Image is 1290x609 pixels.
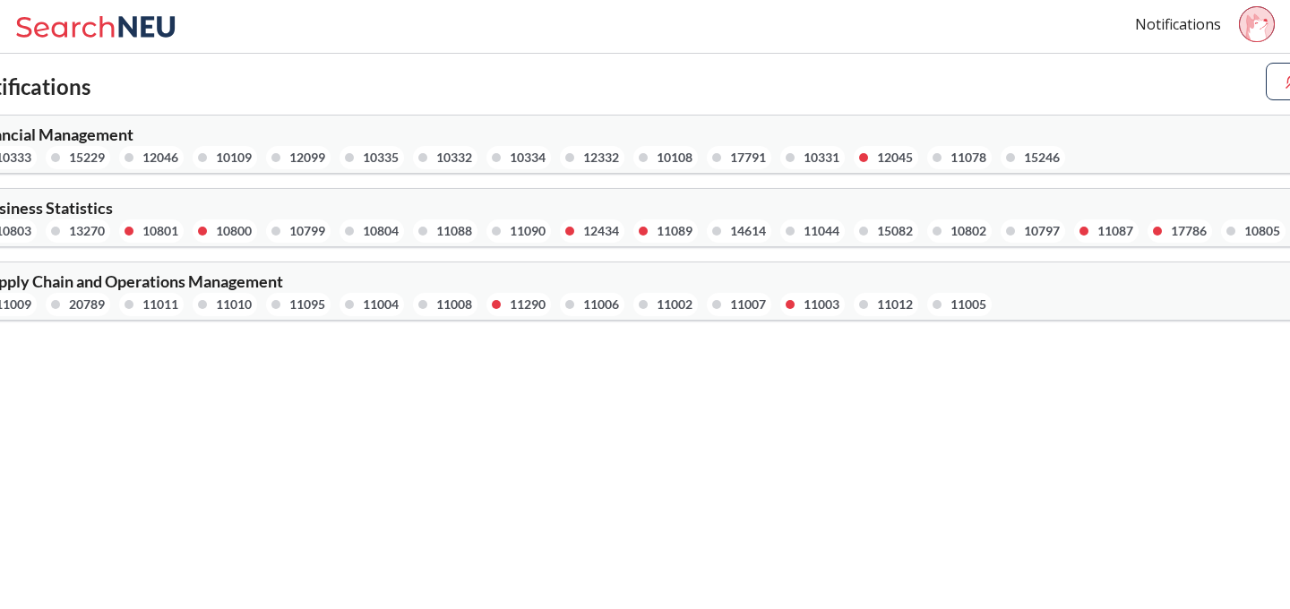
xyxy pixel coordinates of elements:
[730,221,766,241] div: 14614
[804,295,839,314] div: 11003
[950,148,986,167] div: 11078
[877,221,913,241] div: 15082
[730,295,766,314] div: 11007
[436,148,472,167] div: 10332
[510,221,546,241] div: 11090
[1171,221,1207,241] div: 17786
[804,148,839,167] div: 10331
[69,221,105,241] div: 13270
[1024,148,1060,167] div: 15246
[289,148,325,167] div: 12099
[583,221,619,241] div: 12434
[657,148,692,167] div: 10108
[510,295,546,314] div: 11290
[436,295,472,314] div: 11008
[289,221,325,241] div: 10799
[583,148,619,167] div: 12332
[142,295,178,314] div: 11011
[804,221,839,241] div: 11044
[510,148,546,167] div: 10334
[1244,221,1280,241] div: 10805
[216,148,252,167] div: 10109
[1097,221,1133,241] div: 11087
[289,295,325,314] div: 11095
[1135,14,1221,34] a: Notifications
[142,148,178,167] div: 12046
[730,148,766,167] div: 17791
[69,295,105,314] div: 20789
[657,221,692,241] div: 11089
[1024,221,1060,241] div: 10797
[950,295,986,314] div: 11005
[69,148,105,167] div: 15229
[877,148,913,167] div: 12045
[657,295,692,314] div: 11002
[363,148,399,167] div: 10335
[583,295,619,314] div: 11006
[216,221,252,241] div: 10800
[363,221,399,241] div: 10804
[950,221,986,241] div: 10802
[877,295,913,314] div: 11012
[363,295,399,314] div: 11004
[216,295,252,314] div: 11010
[436,221,472,241] div: 11088
[142,221,178,241] div: 10801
